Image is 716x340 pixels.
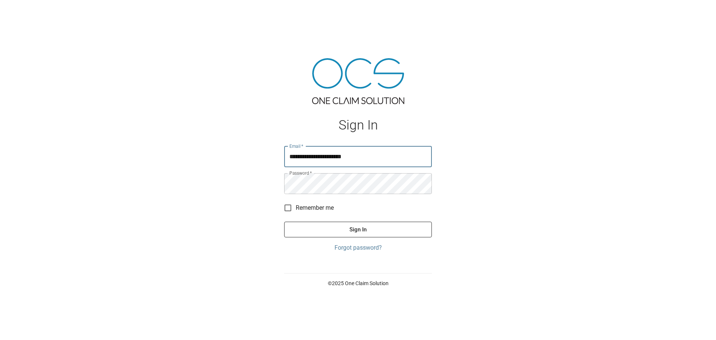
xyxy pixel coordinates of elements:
img: ocs-logo-white-transparent.png [9,4,39,19]
p: © 2025 One Claim Solution [284,280,432,287]
a: Forgot password? [284,243,432,252]
label: Password [289,170,312,176]
img: ocs-logo-tra.png [312,58,404,104]
span: Remember me [296,203,334,212]
h1: Sign In [284,118,432,133]
label: Email [289,143,304,149]
button: Sign In [284,222,432,237]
